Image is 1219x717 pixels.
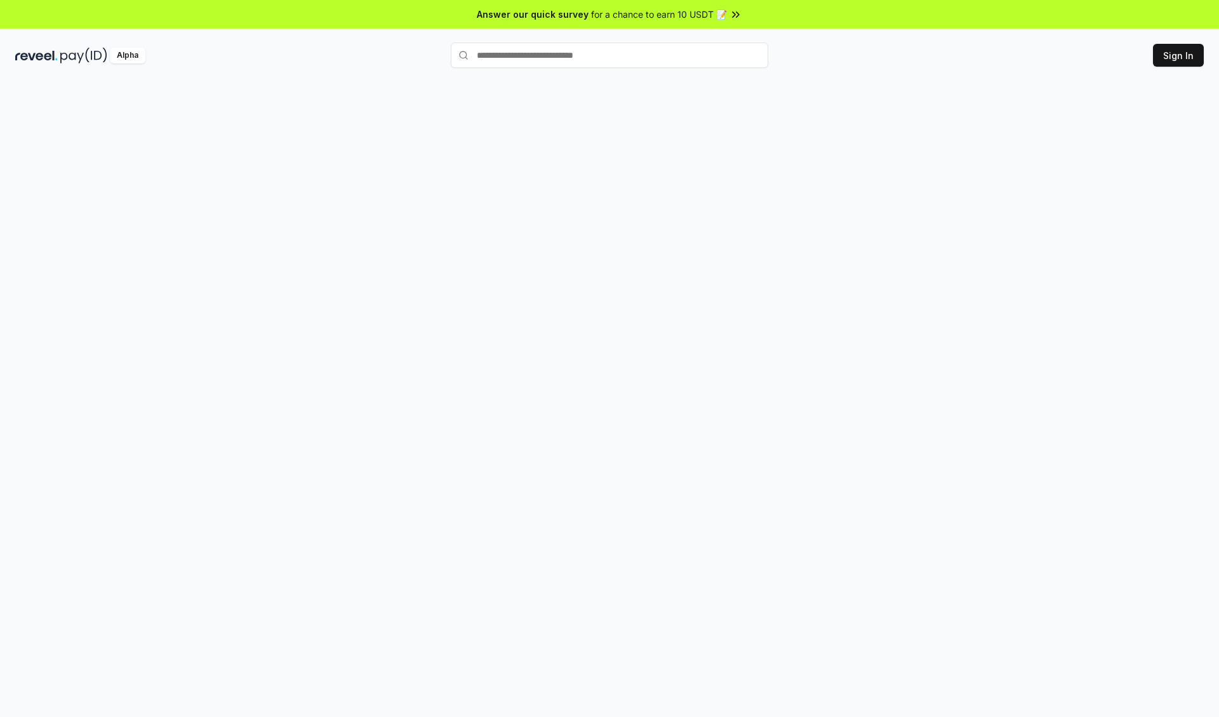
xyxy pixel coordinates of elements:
button: Sign In [1153,44,1204,67]
div: Alpha [110,48,145,64]
span: for a chance to earn 10 USDT 📝 [591,8,727,21]
span: Answer our quick survey [477,8,589,21]
img: reveel_dark [15,48,58,64]
img: pay_id [60,48,107,64]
